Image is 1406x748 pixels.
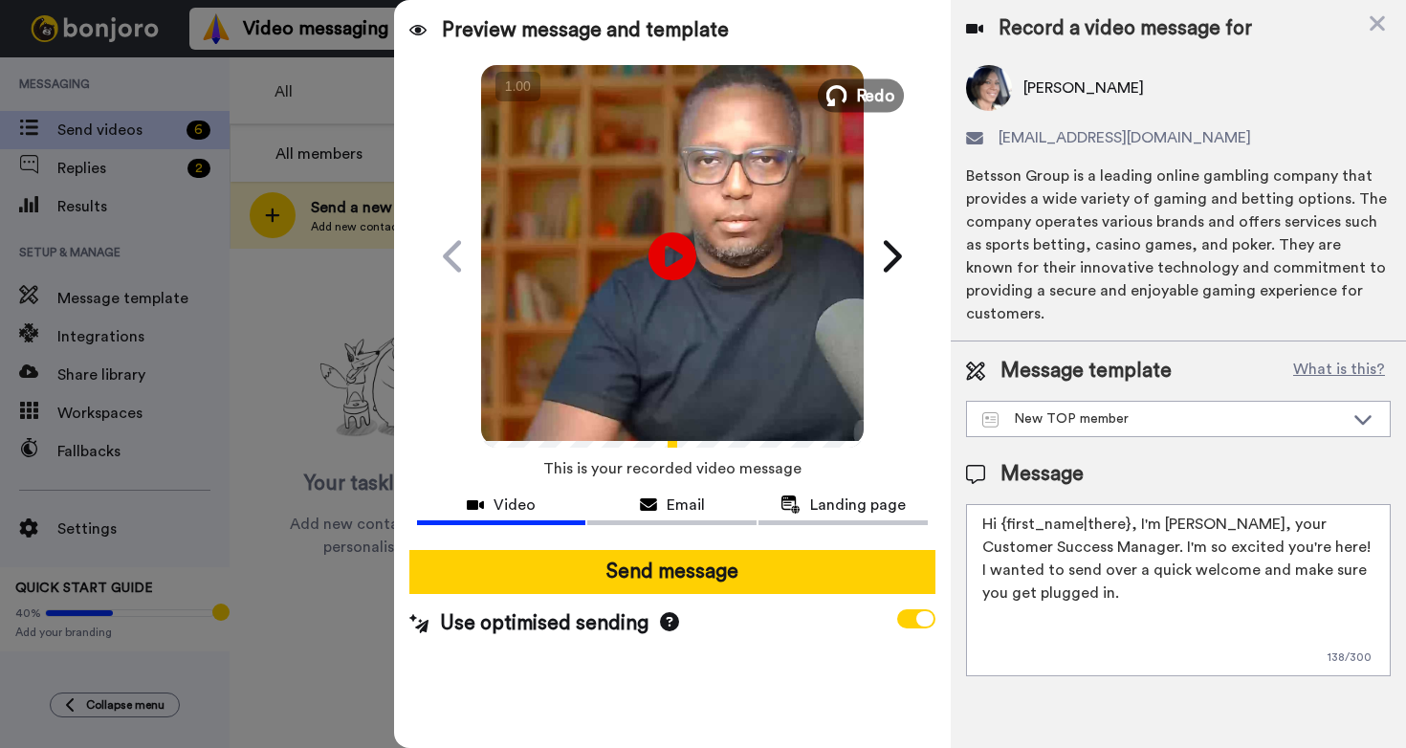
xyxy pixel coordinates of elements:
[982,409,1344,429] div: New TOP member
[494,494,536,517] span: Video
[29,40,354,103] div: message notification from Grant, 1m ago. Thanks for being with us for 4 months - it's flown by! H...
[667,494,705,517] span: Email
[543,448,802,490] span: This is your recorded video message
[982,412,999,428] img: Message-temps.svg
[83,55,330,74] p: Thanks for being with us for 4 months - it's flown by! How can we make the next 4 months even bet...
[1000,460,1084,489] span: Message
[83,74,330,91] p: Message from Grant, sent 1m ago
[999,126,1251,149] span: [EMAIL_ADDRESS][DOMAIN_NAME]
[409,550,935,594] button: Send message
[43,57,74,88] img: Profile image for Grant
[810,494,906,517] span: Landing page
[966,165,1391,325] div: Betsson Group is a leading online gambling company that provides a wide variety of gaming and bet...
[1000,357,1172,385] span: Message template
[966,504,1391,676] textarea: Hi {first_name|there}, I'm [PERSON_NAME], your Customer Success Manager. I'm so excited you're he...
[440,609,648,638] span: Use optimised sending
[1287,357,1391,385] button: What is this?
